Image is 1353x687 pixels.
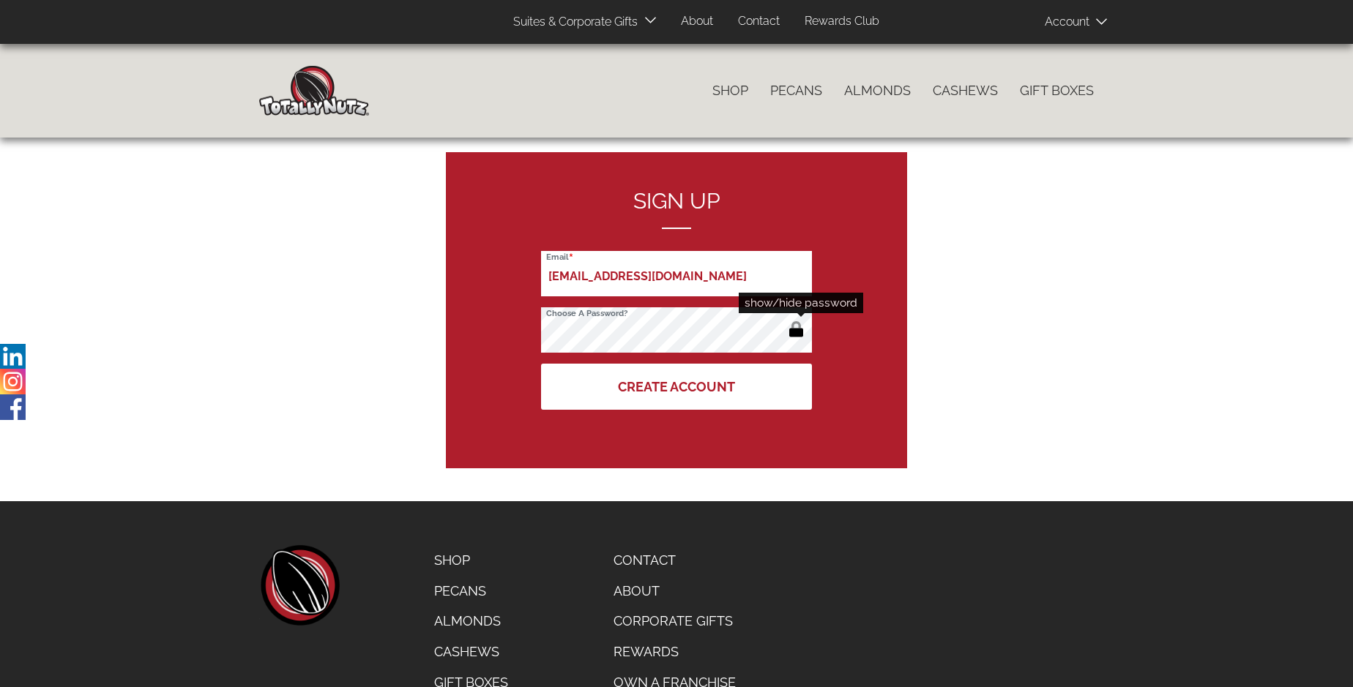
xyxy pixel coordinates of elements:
[423,637,519,667] a: Cashews
[423,606,519,637] a: Almonds
[259,545,340,626] a: home
[833,75,922,106] a: Almonds
[701,75,759,106] a: Shop
[541,189,812,229] h2: Sign up
[603,637,747,667] a: Rewards
[1009,75,1105,106] a: Gift Boxes
[259,66,369,116] img: Home
[423,576,519,607] a: Pecans
[541,364,812,410] button: Create Account
[922,75,1009,106] a: Cashews
[739,293,863,313] div: show/hide password
[502,8,642,37] a: Suites & Corporate Gifts
[759,75,833,106] a: Pecans
[794,7,890,36] a: Rewards Club
[423,545,519,576] a: Shop
[670,7,724,36] a: About
[603,576,747,607] a: About
[541,251,812,296] input: Email
[603,606,747,637] a: Corporate Gifts
[727,7,791,36] a: Contact
[603,545,747,576] a: Contact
